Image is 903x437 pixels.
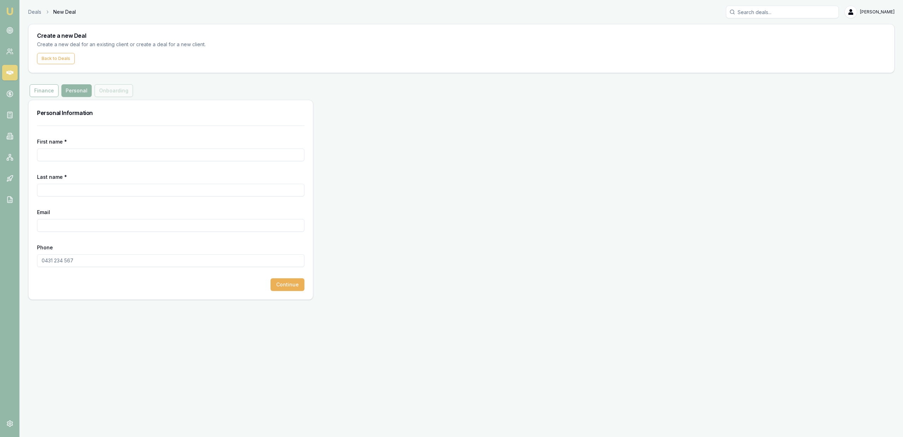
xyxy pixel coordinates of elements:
button: Finance [30,84,59,97]
nav: breadcrumb [28,8,76,16]
button: Personal [61,84,92,97]
label: Email [37,209,50,215]
a: Deals [28,8,41,16]
h3: Personal Information [37,109,304,117]
span: [PERSON_NAME] [860,9,895,15]
label: Last name * [37,174,67,180]
input: 0431 234 567 [37,254,304,267]
p: Create a new deal for an existing client or create a deal for a new client. [37,41,218,49]
h3: Create a new Deal [37,33,886,38]
span: New Deal [53,8,76,16]
img: emu-icon-u.png [6,7,14,16]
button: Back to Deals [37,53,75,64]
input: Search deals [726,6,839,18]
label: Phone [37,244,53,250]
label: First name * [37,139,67,145]
button: Continue [271,278,304,291]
